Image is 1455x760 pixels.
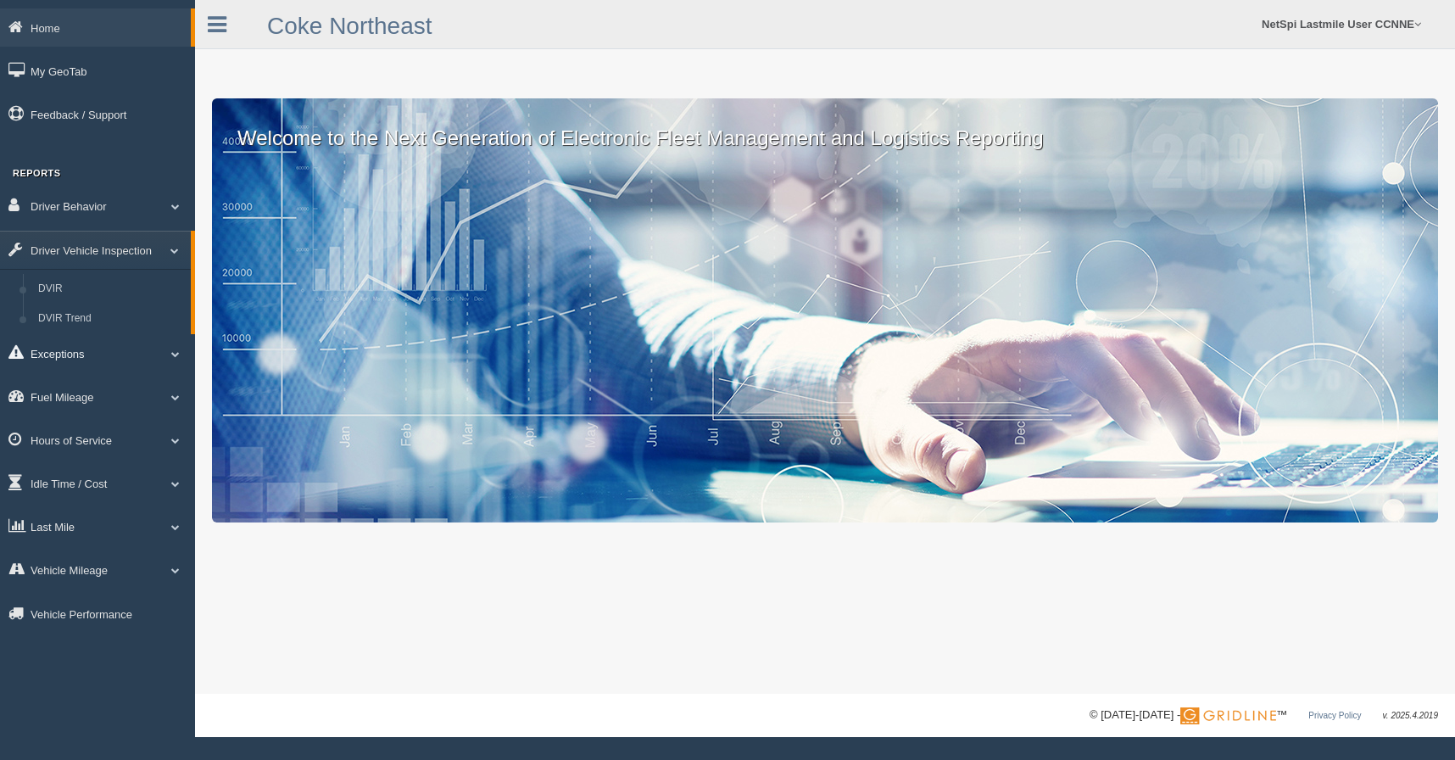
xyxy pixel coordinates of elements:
p: Welcome to the Next Generation of Electronic Fleet Management and Logistics Reporting [212,98,1438,153]
a: Privacy Policy [1308,711,1361,720]
span: v. 2025.4.2019 [1383,711,1438,720]
div: © [DATE]-[DATE] - ™ [1090,707,1438,724]
a: DVIR [31,274,191,305]
a: DVIR Trend [31,304,191,334]
img: Gridline [1180,707,1276,724]
a: Coke Northeast [267,13,432,39]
